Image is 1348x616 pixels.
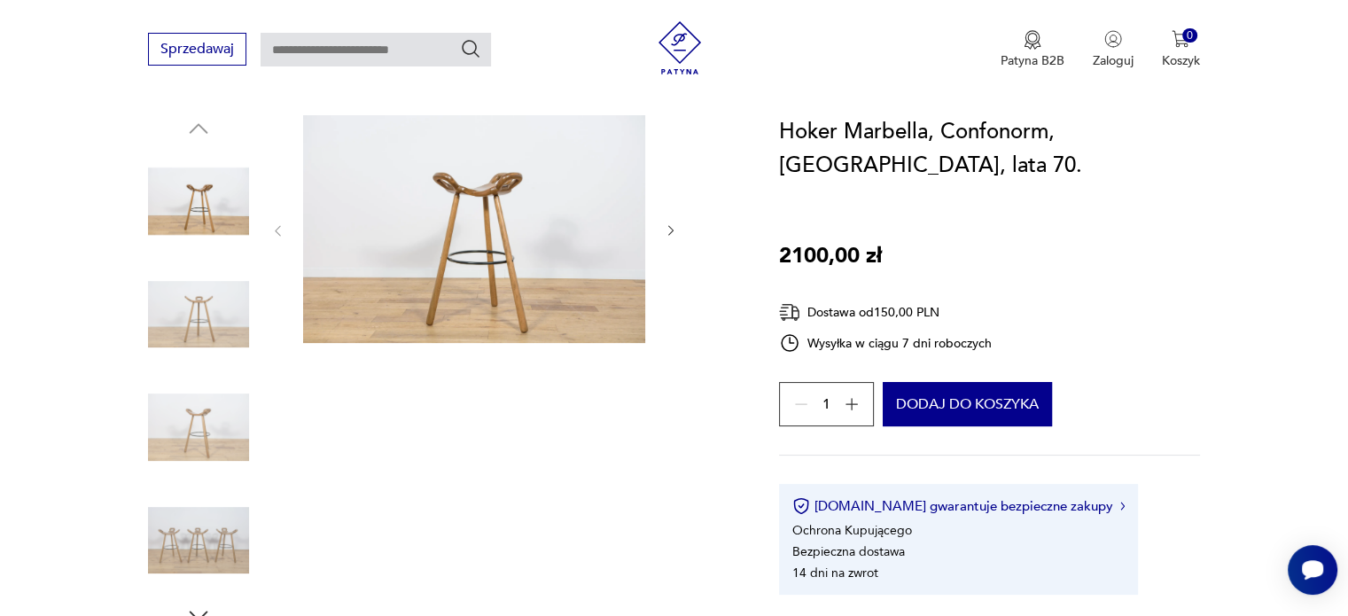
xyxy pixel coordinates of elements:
img: Zdjęcie produktu Hoker Marbella, Confonorm, Hiszpania, lata 70. [148,264,249,365]
h1: Hoker Marbella, Confonorm, [GEOGRAPHIC_DATA], lata 70. [779,115,1200,183]
li: Ochrona Kupującego [792,522,912,539]
button: Dodaj do koszyka [883,382,1052,426]
p: Patyna B2B [1001,52,1064,69]
button: Sprzedawaj [148,33,246,66]
img: Ikona medalu [1024,30,1041,50]
img: Ikona strzałki w prawo [1120,502,1126,511]
button: Patyna B2B [1001,30,1064,69]
li: 14 dni na zwrot [792,565,878,581]
iframe: Smartsupp widget button [1288,545,1337,595]
button: Szukaj [460,38,481,59]
div: Wysyłka w ciągu 7 dni roboczych [779,332,992,354]
p: Zaloguj [1093,52,1134,69]
p: Koszyk [1162,52,1200,69]
img: Patyna - sklep z meblami i dekoracjami vintage [653,21,706,74]
a: Ikona medaluPatyna B2B [1001,30,1064,69]
button: [DOMAIN_NAME] gwarantuje bezpieczne zakupy [792,497,1125,515]
button: 0Koszyk [1162,30,1200,69]
img: Zdjęcie produktu Hoker Marbella, Confonorm, Hiszpania, lata 70. [148,377,249,478]
li: Bezpieczna dostawa [792,543,905,560]
img: Zdjęcie produktu Hoker Marbella, Confonorm, Hiszpania, lata 70. [148,151,249,252]
img: Ikonka użytkownika [1104,30,1122,48]
img: Zdjęcie produktu Hoker Marbella, Confonorm, Hiszpania, lata 70. [303,115,645,343]
a: Sprzedawaj [148,44,246,57]
button: Zaloguj [1093,30,1134,69]
div: Dostawa od 150,00 PLN [779,301,992,324]
div: 0 [1182,28,1197,43]
img: Ikona dostawy [779,301,800,324]
span: 1 [822,399,830,410]
p: 2100,00 zł [779,239,882,273]
img: Ikona koszyka [1172,30,1189,48]
img: Zdjęcie produktu Hoker Marbella, Confonorm, Hiszpania, lata 70. [148,490,249,591]
img: Ikona certyfikatu [792,497,810,515]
